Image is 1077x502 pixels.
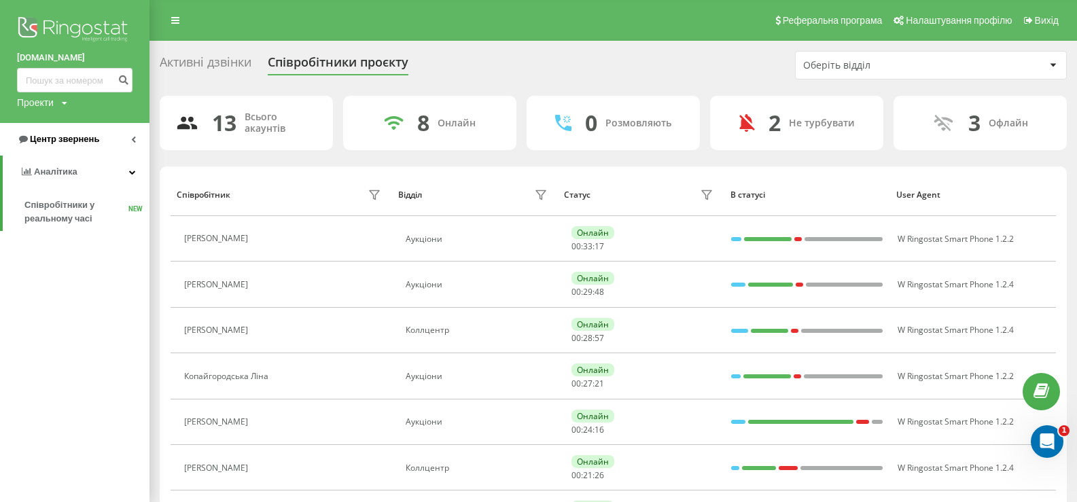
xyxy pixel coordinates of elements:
span: Налаштування профілю [906,15,1012,26]
div: Аукціони [406,280,550,289]
div: 0 [585,110,597,136]
span: 16 [595,424,604,435]
span: 29 [583,286,593,298]
div: : : [571,471,604,480]
span: W Ringostat Smart Phone 1.2.2 [898,370,1014,382]
div: Співробітник [177,190,230,200]
span: W Ringostat Smart Phone 1.2.2 [898,416,1014,427]
span: W Ringostat Smart Phone 1.2.4 [898,279,1014,290]
div: Аукціони [406,372,550,381]
div: Розмовляють [605,118,671,129]
div: Онлайн [571,226,614,239]
span: 00 [571,378,581,389]
div: [PERSON_NAME] [184,234,251,243]
div: Активні дзвінки [160,55,251,76]
div: Відділ [398,190,422,200]
div: Онлайн [571,272,614,285]
div: Аукціони [406,417,550,427]
div: 8 [417,110,429,136]
a: Аналiтика [3,156,149,188]
div: Онлайн [571,455,614,468]
span: 27 [583,378,593,389]
div: 13 [212,110,236,136]
span: 00 [571,286,581,298]
img: Ringostat logo [17,14,133,48]
span: 33 [583,240,593,252]
span: 28 [583,332,593,344]
div: Оберіть відділ [803,60,966,71]
div: Всього акаунтів [245,111,317,135]
div: Офлайн [989,118,1028,129]
span: W Ringostat Smart Phone 1.2.2 [898,233,1014,245]
div: : : [571,425,604,435]
span: 1 [1059,425,1070,436]
span: 26 [595,469,604,481]
div: : : [571,242,604,251]
span: 00 [571,469,581,481]
span: 21 [595,378,604,389]
span: 48 [595,286,604,298]
span: Центр звернень [30,134,99,144]
div: Коллцентр [406,463,550,473]
div: Онлайн [571,410,614,423]
span: Співробітники у реальному часі [24,198,128,226]
div: Онлайн [438,118,476,129]
a: [DOMAIN_NAME] [17,51,133,65]
span: 57 [595,332,604,344]
div: [PERSON_NAME] [184,463,251,473]
a: Співробітники у реальному часіNEW [24,193,149,231]
div: Аукціони [406,234,550,244]
div: Проекти [17,96,54,109]
span: W Ringostat Smart Phone 1.2.4 [898,462,1014,473]
div: [PERSON_NAME] [184,325,251,335]
span: 00 [571,240,581,252]
div: Копайгородська Ліна [184,372,272,381]
span: 21 [583,469,593,481]
span: Аналiтика [34,166,77,177]
span: 17 [595,240,604,252]
div: Не турбувати [789,118,855,129]
div: [PERSON_NAME] [184,280,251,289]
span: 00 [571,424,581,435]
div: Коллцентр [406,325,550,335]
div: : : [571,334,604,343]
div: Онлайн [571,318,614,331]
div: 2 [769,110,781,136]
span: 24 [583,424,593,435]
div: Статус [564,190,590,200]
div: В статусі [730,190,883,200]
span: Реферальна програма [783,15,883,26]
div: 3 [968,110,981,136]
div: Співробітники проєкту [268,55,408,76]
span: Вихід [1035,15,1059,26]
div: : : [571,379,604,389]
input: Пошук за номером [17,68,133,92]
iframe: Intercom live chat [1031,425,1063,458]
div: User Agent [896,190,1049,200]
div: : : [571,287,604,297]
div: [PERSON_NAME] [184,417,251,427]
div: Онлайн [571,363,614,376]
span: 00 [571,332,581,344]
span: W Ringostat Smart Phone 1.2.4 [898,324,1014,336]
